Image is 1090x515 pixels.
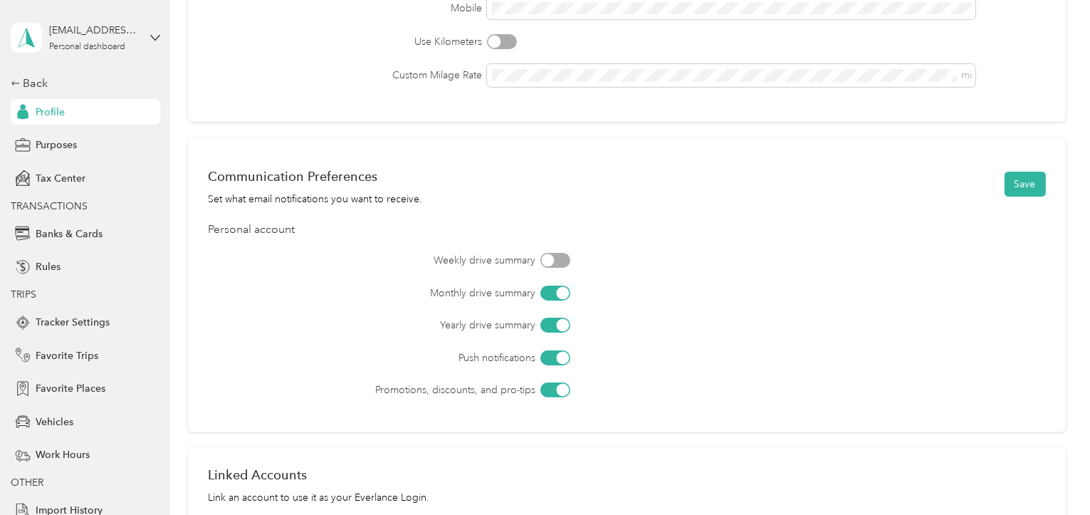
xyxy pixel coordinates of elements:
div: Link an account to use it as your Everlance Login. [208,490,1046,505]
label: Mobile [208,1,482,16]
div: Linked Accounts [208,467,1046,482]
span: OTHER [11,477,43,489]
div: Back [11,75,153,92]
label: Monthly drive summary [288,286,535,301]
div: Communication Preferences [208,169,422,184]
label: Promotions, discounts, and pro-tips [288,383,535,397]
label: Weekly drive summary [288,253,535,268]
span: Purposes [36,137,77,152]
label: Use Kilometers [208,34,482,49]
span: Banks & Cards [36,227,103,241]
span: Rules [36,259,61,274]
label: Yearly drive summary [288,318,535,333]
span: TRIPS [11,288,36,301]
iframe: Everlance-gr Chat Button Frame [1010,435,1090,515]
span: Profile [36,105,65,120]
span: mi [962,69,973,81]
span: Vehicles [36,415,73,430]
label: Push notifications [288,350,535,365]
button: Save [1005,172,1046,197]
div: Set what email notifications you want to receive. [208,192,422,207]
span: Tracker Settings [36,315,110,330]
span: Tax Center [36,171,85,186]
span: Favorite Places [36,381,105,396]
span: Work Hours [36,447,90,462]
div: Personal dashboard [49,43,125,51]
label: Custom Milage Rate [208,68,482,83]
div: Personal account [208,222,1046,239]
span: Favorite Trips [36,348,98,363]
span: TRANSACTIONS [11,200,88,212]
div: [EMAIL_ADDRESS][DOMAIN_NAME] [49,23,138,38]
